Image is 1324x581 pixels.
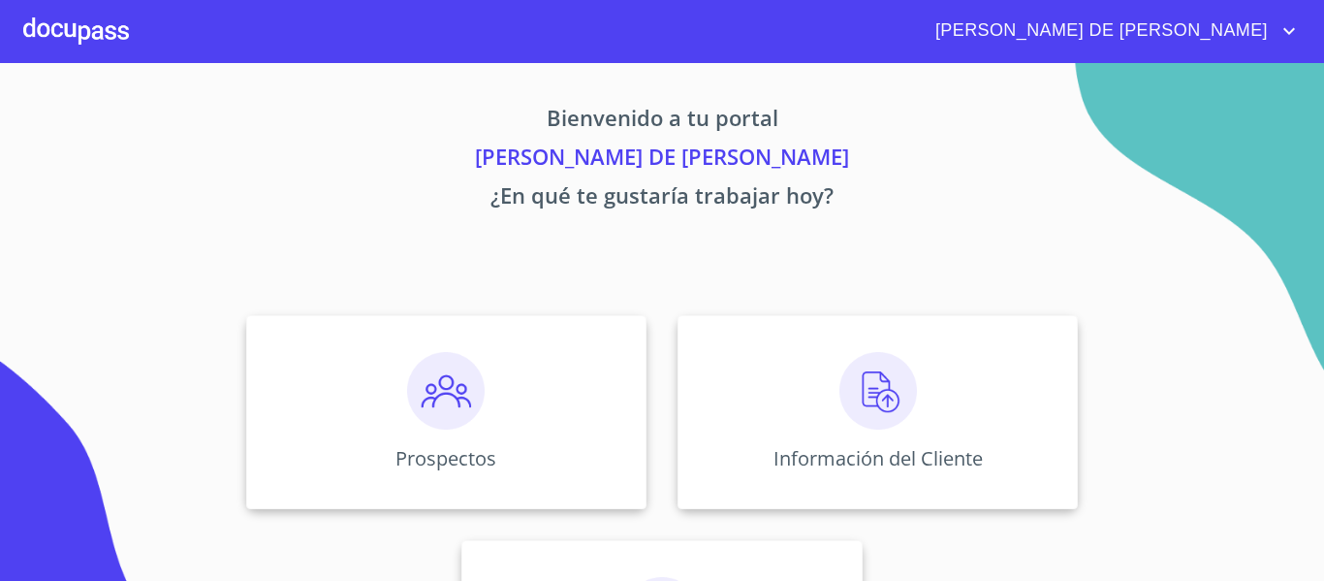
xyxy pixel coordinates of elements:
img: prospectos.png [407,352,485,430]
p: Información del Cliente [773,445,983,471]
p: Prospectos [395,445,496,471]
button: account of current user [921,16,1301,47]
img: carga.png [839,352,917,430]
span: [PERSON_NAME] DE [PERSON_NAME] [921,16,1277,47]
p: Bienvenido a tu portal [65,102,1259,141]
p: [PERSON_NAME] DE [PERSON_NAME] [65,141,1259,179]
p: ¿En qué te gustaría trabajar hoy? [65,179,1259,218]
